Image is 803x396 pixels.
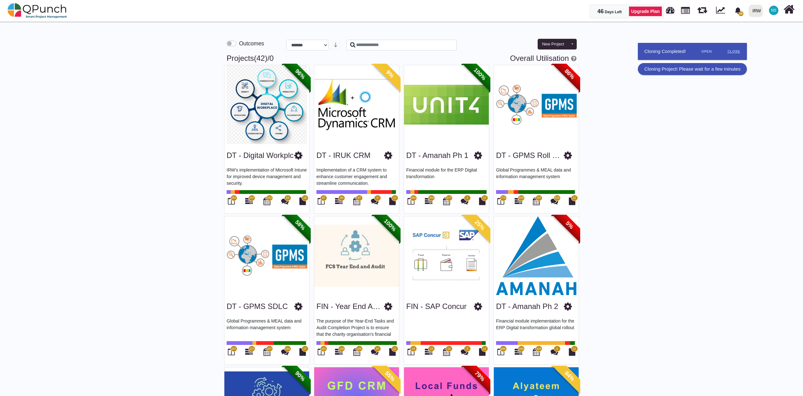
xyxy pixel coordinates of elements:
a: 183 [335,351,343,356]
i: Calendar [263,197,270,205]
span: 100% [462,57,497,92]
i: Gantt [335,348,343,356]
a: 828 [515,200,522,205]
p: Financial module implementation for the ERP Digital transformation global rollout [496,318,576,337]
span: 12 [393,347,396,351]
h3: DT - Digital Workplc [227,151,293,160]
h3: DT - Amanah Ph 2 [496,302,558,311]
i: Punch Discussions [461,348,468,356]
img: qpunch-sp.fa6292f.png [8,1,67,20]
a: 66 [335,200,343,205]
a: 297 [245,200,253,205]
i: Punch Discussions [281,348,289,356]
i: Board [318,197,325,205]
svg: bell fill [735,7,741,14]
span: 486 [501,347,505,351]
div: Notification [732,5,743,16]
a: 556 [515,351,522,356]
i: Document Library [389,197,396,205]
span: 4 [556,347,558,351]
p: IRW's implementation of Microsoft Intune for improved device management and security. [227,167,307,186]
span: 100% [373,208,407,243]
span: 183 [339,347,344,351]
span: 254 [231,196,236,200]
i: Document Library [299,348,306,356]
span: 86% [552,57,587,92]
i: Gantt [425,197,432,205]
i: Board [318,348,325,356]
i: Punch Discussions [551,197,558,205]
span: NS [771,9,777,12]
span: 243 [267,196,272,200]
i: Calendar [353,197,360,205]
i: Gantt [245,197,253,205]
div: Cloning Completed! [638,43,747,60]
i: Home [783,3,794,15]
svg: arrow down [333,42,338,47]
i: Board [228,348,235,356]
span: 84% [552,358,587,393]
span: 358 [429,196,434,200]
i: Document Library [479,348,486,356]
i: Gantt [335,197,343,205]
span: 277 [447,196,451,200]
span: 828 [519,196,524,200]
i: Board [407,197,414,205]
a: 227 [245,351,253,356]
a: DT - Amanah Ph 2 [496,302,558,311]
i: Board [497,197,504,205]
span: 12 [393,196,396,200]
span: 57 [358,196,361,200]
div: Cloning Project! Please wait for a few minutes [638,63,747,75]
span: 12 [483,347,486,351]
i: Board [228,197,235,205]
a: FIN - SAP Concur [406,302,467,311]
span: 79% [462,358,497,393]
h3: DT - GPMS Roll out [496,151,564,160]
i: Gantt [425,348,432,356]
p: Implementation of a CRM system to enhance customer engagement and streamline communication. [316,167,397,186]
a: Upgrade Plan [629,6,662,16]
p: Financial module for the ERP Digital transformation [406,167,487,186]
span: 12 [573,196,576,200]
a: FIN - Year End Audit [316,302,385,311]
i: Document Library [569,348,575,356]
div: IRW [753,5,761,16]
i: Gantt [245,348,253,356]
button: arrow down [330,40,342,50]
span: Dashboard [666,4,674,13]
i: Punch Discussions [281,197,289,205]
i: Document Library [389,348,396,356]
a: 358 [425,200,432,205]
a: 23 [425,351,432,356]
span: 19 [448,347,451,351]
a: NS [765,0,782,20]
span: Archived [269,54,274,62]
h3: DT - IRUK CRM [316,151,371,160]
i: Calendar [353,348,360,356]
i: Board [497,348,504,356]
span: 556 [519,347,524,351]
a: DT - Amanah Ph 1 [406,151,468,160]
span: 165 [357,347,361,351]
span: 207 [267,347,272,351]
span: Unarchived [254,54,268,62]
i: Calendar [443,348,450,356]
a: DT - GPMS SDLC [227,302,288,311]
i: Calendar [533,197,540,205]
a: DT - GPMS Roll out [496,151,564,160]
span: 23 [430,347,433,351]
label: Outcomes [239,39,264,48]
i: Gantt [515,197,522,205]
div: Dynamic Report [713,0,731,21]
span: 90% [283,358,318,393]
span: 37 [376,347,379,351]
span: 58% [283,208,318,243]
span: 12 [483,196,486,200]
span: 96% [283,57,318,92]
p: The purpose of the Year-End Tasks and Audit Completion Project is to ensure that the charity orga... [316,318,397,337]
span: 66 [340,196,343,200]
i: Calendar [533,348,540,356]
i: Document Library [299,197,306,205]
span: Nadeem Sheikh [769,6,778,15]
